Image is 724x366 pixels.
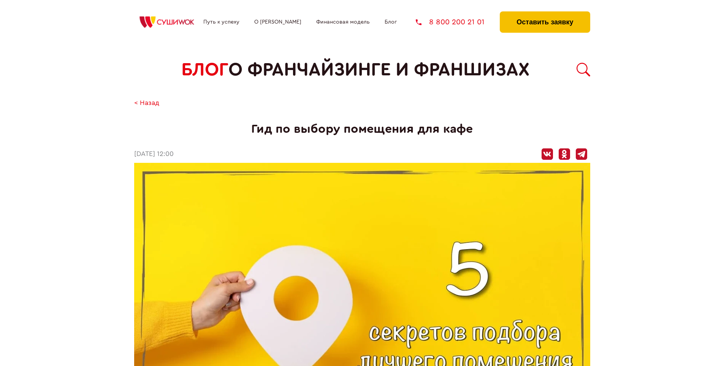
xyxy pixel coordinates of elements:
span: БЛОГ [181,59,228,80]
time: [DATE] 12:00 [134,150,174,158]
a: Финансовая модель [316,19,370,25]
a: Путь к успеху [203,19,239,25]
button: Оставить заявку [500,11,590,33]
span: 8 800 200 21 01 [429,18,485,26]
a: 8 800 200 21 01 [416,18,485,26]
a: < Назад [134,99,159,107]
a: О [PERSON_NAME] [254,19,301,25]
h1: Гид по выбору помещения для кафе [134,122,590,136]
a: Блог [385,19,397,25]
span: о франчайзинге и франшизах [228,59,529,80]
